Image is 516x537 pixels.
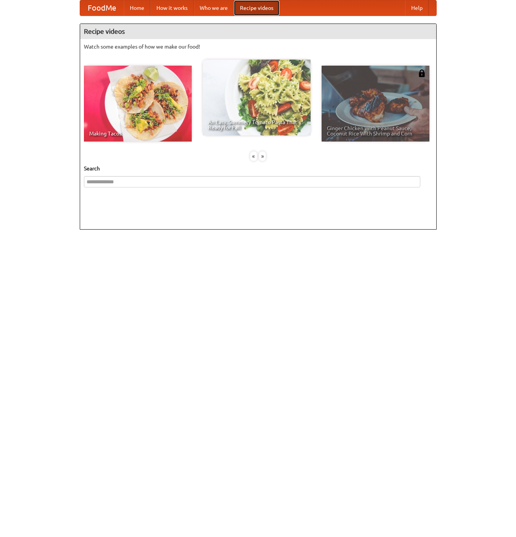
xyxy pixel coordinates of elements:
div: » [259,151,266,161]
a: Recipe videos [234,0,279,16]
p: Watch some examples of how we make our food! [84,43,432,50]
a: Help [405,0,429,16]
span: Making Tacos [89,131,186,136]
a: Home [124,0,150,16]
span: An Easy, Summery Tomato Pasta That's Ready for Fall [208,120,305,130]
img: 483408.png [418,69,426,77]
h4: Recipe videos [80,24,436,39]
div: « [250,151,257,161]
a: FoodMe [80,0,124,16]
a: Who we are [194,0,234,16]
a: Making Tacos [84,66,192,142]
a: How it works [150,0,194,16]
a: An Easy, Summery Tomato Pasta That's Ready for Fall [203,60,311,135]
h5: Search [84,165,432,172]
